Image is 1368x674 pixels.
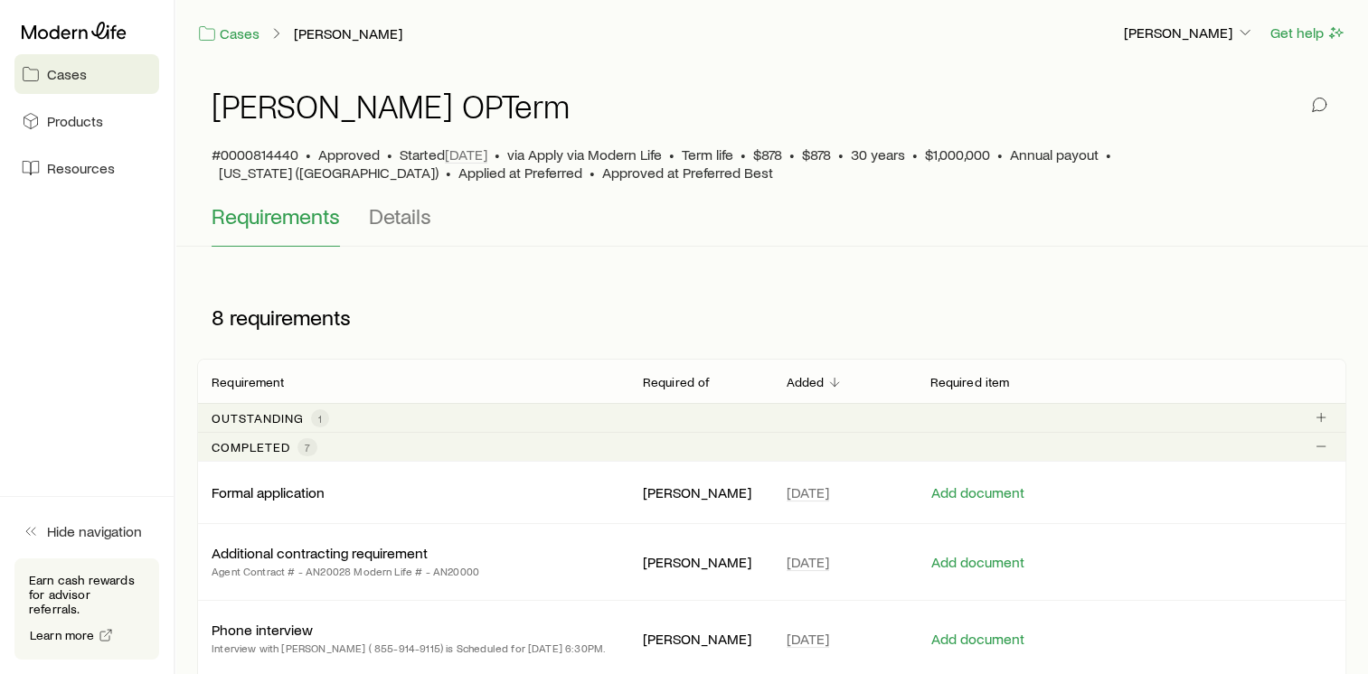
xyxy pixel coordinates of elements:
[212,562,479,580] p: Agent Contract # - AN20028 Modern Life # - AN20000
[643,375,711,389] p: Required of
[14,511,159,551] button: Hide navigation
[14,148,159,188] a: Resources
[929,631,1024,648] button: Add document
[602,164,773,182] span: Approved at Preferred Best
[318,411,322,426] span: 1
[400,145,487,164] p: Started
[929,375,1009,389] p: Required item
[212,375,284,389] p: Requirement
[30,629,95,641] span: Learn more
[212,203,1332,247] div: Application details tabs
[643,483,758,501] p: [PERSON_NAME]
[47,522,142,540] span: Hide navigation
[212,621,313,639] p: Phone interview
[306,145,311,164] span: •
[643,553,758,571] p: [PERSON_NAME]
[197,23,260,44] a: Cases
[787,553,829,571] span: [DATE]
[305,440,310,454] span: 7
[929,554,1024,571] button: Add document
[1010,145,1099,164] span: Annual payout
[445,145,487,164] span: [DATE]
[1124,23,1254,42] p: [PERSON_NAME]
[929,484,1024,501] button: Add document
[787,483,829,501] span: [DATE]
[789,145,795,164] span: •
[925,145,990,164] span: $1,000,000
[838,145,844,164] span: •
[212,203,340,229] span: Requirements
[293,25,403,42] a: [PERSON_NAME]
[753,145,782,164] span: $878
[212,639,606,657] p: Interview with [PERSON_NAME] ( 855-914-9115) is Scheduled for [DATE] 6:30PM.
[212,145,298,164] span: #0000814440
[47,65,87,83] span: Cases
[14,54,159,94] a: Cases
[1123,23,1255,44] button: [PERSON_NAME]
[47,112,103,130] span: Products
[219,164,439,182] span: [US_STATE] ([GEOGRAPHIC_DATA])
[212,440,290,454] p: Completed
[741,145,746,164] span: •
[507,145,662,164] span: via Apply via Modern Life
[682,145,733,164] span: Term life
[369,203,431,229] span: Details
[643,630,758,648] p: [PERSON_NAME]
[212,88,570,124] h1: [PERSON_NAME] OPTerm
[212,544,428,562] p: Additional contracting requirement
[212,304,224,330] span: 8
[802,145,831,164] span: $878
[1269,23,1346,43] button: Get help
[318,145,380,164] span: Approved
[14,558,159,660] div: Earn cash rewards for advisor referrals.Learn more
[787,375,825,389] p: Added
[669,145,675,164] span: •
[14,101,159,141] a: Products
[590,164,595,182] span: •
[997,145,1003,164] span: •
[1106,145,1111,164] span: •
[212,483,325,501] p: Formal application
[230,304,351,330] span: requirements
[495,145,500,164] span: •
[29,573,145,616] p: Earn cash rewards for advisor referrals.
[212,411,304,426] p: Outstanding
[787,630,829,648] span: [DATE]
[446,164,451,182] span: •
[387,145,392,164] span: •
[851,145,905,164] span: 30 years
[458,164,582,182] span: Applied at Preferred
[912,145,918,164] span: •
[47,159,115,177] span: Resources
